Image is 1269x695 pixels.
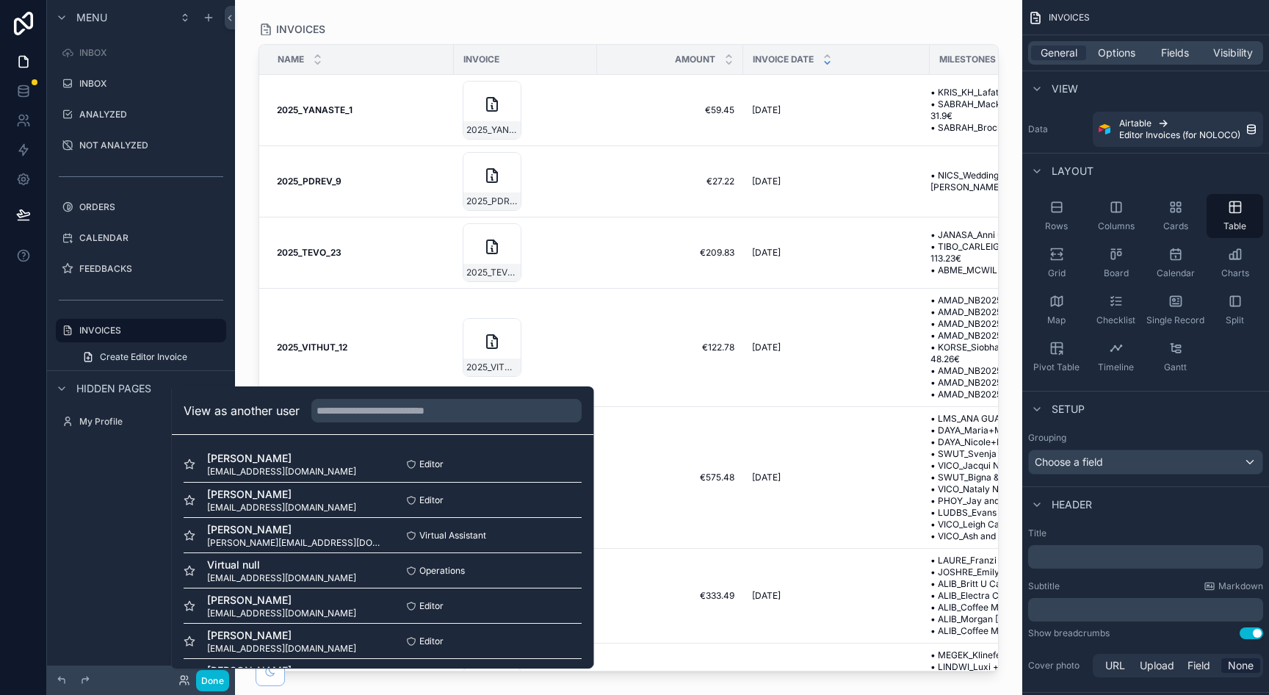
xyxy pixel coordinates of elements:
[1187,658,1210,673] span: Field
[939,54,996,65] span: Milestones
[1033,361,1080,373] span: Pivot Table
[1147,241,1204,285] button: Calendar
[419,600,444,612] span: Editor
[1088,288,1144,332] button: Checklist
[1207,241,1263,285] button: Charts
[1028,527,1263,539] label: Title
[207,572,356,584] span: [EMAIL_ADDRESS][DOMAIN_NAME]
[1140,658,1174,673] span: Upload
[79,140,223,151] label: NOT ANALYZED
[1035,455,1103,468] span: Choose a field
[100,351,187,363] span: Create Editor Invoice
[1028,545,1263,569] div: scrollable content
[1093,112,1263,147] a: AirtableEditor Invoices (for NOLOCO)
[1226,314,1244,326] span: Split
[56,226,226,250] a: CALENDAR
[1218,580,1263,592] span: Markdown
[1096,314,1135,326] span: Checklist
[1028,194,1085,238] button: Rows
[79,78,223,90] label: INBOX
[419,530,486,541] span: Virtual Assistant
[76,381,151,396] span: Hidden pages
[1028,123,1087,135] label: Data
[1028,288,1085,332] button: Map
[463,54,499,65] span: INVOICE
[1041,46,1077,60] span: General
[76,10,107,25] span: Menu
[207,593,356,608] span: [PERSON_NAME]
[1207,194,1263,238] button: Table
[207,628,356,643] span: [PERSON_NAME]
[1119,118,1151,129] span: Airtable
[1119,129,1240,141] span: Editor Invoices (for NOLOCO)
[1164,361,1187,373] span: Gantt
[1028,627,1110,639] div: Show breadcrumbs
[207,522,383,537] span: [PERSON_NAME]
[56,41,226,65] a: INBOX
[56,319,226,342] a: INVOICES
[1228,658,1254,673] span: None
[1099,123,1110,135] img: Airtable Logo
[1088,335,1144,379] button: Timeline
[1088,194,1144,238] button: Columns
[56,410,226,433] a: My Profile
[419,565,465,577] span: Operations
[207,663,356,678] span: [PERSON_NAME]
[1049,12,1090,24] span: INVOICES
[1146,314,1204,326] span: Single Record
[1047,314,1066,326] span: Map
[675,54,715,65] span: AMOUNT
[196,670,229,691] button: Done
[1223,220,1246,232] span: Table
[1048,267,1066,279] span: Grid
[56,134,226,157] a: NOT ANALYZED
[207,608,356,619] span: [EMAIL_ADDRESS][DOMAIN_NAME]
[79,109,223,120] label: ANALYZED
[1052,82,1078,96] span: View
[1161,46,1189,60] span: Fields
[79,325,217,336] label: INVOICES
[1213,46,1253,60] span: Visibility
[207,643,356,655] span: [EMAIL_ADDRESS][DOMAIN_NAME]
[1028,660,1087,671] label: Cover photo
[1163,220,1188,232] span: Cards
[56,103,226,126] a: ANALYZED
[207,537,383,549] span: [PERSON_NAME][EMAIL_ADDRESS][DOMAIN_NAME]
[1147,335,1204,379] button: Gantt
[1221,267,1249,279] span: Charts
[1147,194,1204,238] button: Cards
[278,54,304,65] span: Name
[79,47,223,59] label: INBOX
[79,201,223,213] label: ORDERS
[1147,288,1204,332] button: Single Record
[207,502,356,514] span: [EMAIL_ADDRESS][DOMAIN_NAME]
[56,72,226,96] a: INBOX
[1045,220,1068,232] span: Rows
[1104,267,1129,279] span: Board
[207,487,356,502] span: [PERSON_NAME]
[184,402,300,419] h2: View as another user
[1028,450,1263,475] button: Choose a field
[207,558,356,572] span: Virtual null
[1098,220,1135,232] span: Columns
[753,54,814,65] span: INVOICE DATE
[207,451,356,466] span: [PERSON_NAME]
[1204,580,1263,592] a: Markdown
[1028,580,1060,592] label: Subtitle
[79,232,223,244] label: CALENDAR
[1105,658,1125,673] span: URL
[419,635,444,647] span: Editor
[1052,402,1085,417] span: Setup
[1088,241,1144,285] button: Board
[1028,432,1066,444] label: Grouping
[73,345,226,369] a: Create Editor Invoice
[1098,361,1134,373] span: Timeline
[1028,241,1085,285] button: Grid
[1028,598,1263,622] div: scrollable content
[419,458,444,470] span: Editor
[79,263,223,275] label: FEEDBACKS
[1028,335,1085,379] button: Pivot Table
[207,466,356,478] span: [EMAIL_ADDRESS][DOMAIN_NAME]
[1157,267,1195,279] span: Calendar
[419,494,444,506] span: Editor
